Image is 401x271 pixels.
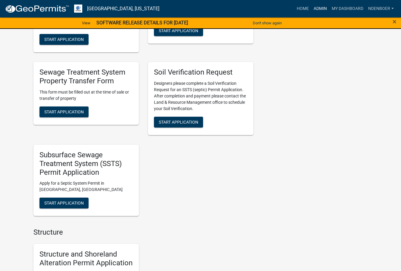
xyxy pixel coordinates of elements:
[39,68,133,85] h5: Sewage Treatment System Property Transfer Form
[39,198,89,208] button: Start Application
[393,17,396,26] span: ×
[159,28,198,33] span: Start Application
[39,106,89,117] button: Start Application
[154,25,203,36] button: Start Application
[96,20,188,26] strong: SOFTWARE RELEASE DETAILS FOR [DATE]
[39,151,133,177] h5: Subsurface Sewage Treatment System (SSTS) Permit Application
[44,201,84,205] span: Start Application
[250,18,284,28] button: Don't show again
[87,4,159,14] a: [GEOGRAPHIC_DATA], [US_STATE]
[80,18,93,28] a: View
[39,89,133,102] p: This form must be filled out at the time of sale or transfer of property
[154,68,247,77] h5: Soil Verification Request
[44,109,84,114] span: Start Application
[33,228,253,237] h4: Structure
[329,3,366,14] a: My Dashboard
[294,3,311,14] a: Home
[74,5,82,13] img: Otter Tail County, Minnesota
[39,180,133,193] p: Apply for a Septic System Permit in [GEOGRAPHIC_DATA], [GEOGRAPHIC_DATA]
[393,18,396,25] button: Close
[39,250,133,267] h5: Structure and Shoreland Alteration Permit Application
[154,80,247,112] p: Designers please complete a Soil Verification Request for an SSTS (septic) Permit Application. Af...
[39,34,89,45] button: Start Application
[159,120,198,125] span: Start Application
[44,37,84,42] span: Start Application
[154,117,203,128] button: Start Application
[311,3,329,14] a: Admin
[366,3,396,14] a: ndenboer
